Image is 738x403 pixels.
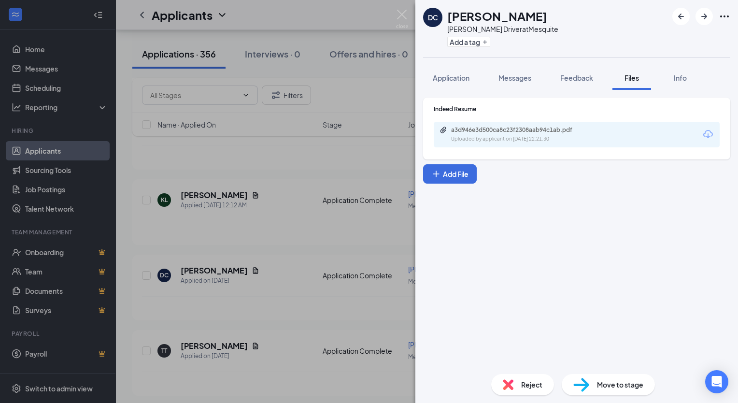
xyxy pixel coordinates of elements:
[702,129,714,140] svg: Download
[521,379,542,390] span: Reject
[672,8,690,25] button: ArrowLeftNew
[705,370,728,393] div: Open Intercom Messenger
[719,11,730,22] svg: Ellipses
[428,13,438,22] div: DC
[423,164,477,184] button: Add FilePlus
[675,11,687,22] svg: ArrowLeftNew
[451,135,596,143] div: Uploaded by applicant on [DATE] 22:21:30
[482,39,488,45] svg: Plus
[674,73,687,82] span: Info
[434,105,720,113] div: Indeed Resume
[440,126,447,134] svg: Paperclip
[451,126,586,134] div: a3d946e3d500ca8c23f2308aab94c1ab.pdf
[431,169,441,179] svg: Plus
[447,37,490,47] button: PlusAdd a tag
[695,8,713,25] button: ArrowRight
[597,379,643,390] span: Move to stage
[433,73,469,82] span: Application
[447,8,547,24] h1: [PERSON_NAME]
[624,73,639,82] span: Files
[447,24,558,34] div: [PERSON_NAME] Driver at Mesquite
[560,73,593,82] span: Feedback
[440,126,596,143] a: Paperclipa3d946e3d500ca8c23f2308aab94c1ab.pdfUploaded by applicant on [DATE] 22:21:30
[498,73,531,82] span: Messages
[698,11,710,22] svg: ArrowRight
